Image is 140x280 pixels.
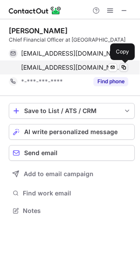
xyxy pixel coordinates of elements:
[24,128,118,135] span: AI write personalized message
[23,189,131,197] span: Find work email
[9,26,68,35] div: [PERSON_NAME]
[93,77,128,86] button: Reveal Button
[23,207,131,215] span: Notes
[24,149,57,156] span: Send email
[21,50,122,57] span: [EMAIL_ADDRESS][DOMAIN_NAME]
[21,64,122,71] span: [EMAIL_ADDRESS][DOMAIN_NAME]
[9,166,135,182] button: Add to email campaign
[9,5,61,16] img: ContactOut v5.3.10
[9,36,135,44] div: Chief Financial Officer at [GEOGRAPHIC_DATA]
[24,107,119,114] div: Save to List / ATS / CRM
[9,103,135,119] button: save-profile-one-click
[24,170,93,177] span: Add to email campaign
[9,187,135,199] button: Find work email
[9,145,135,161] button: Send email
[9,205,135,217] button: Notes
[9,124,135,140] button: AI write personalized message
